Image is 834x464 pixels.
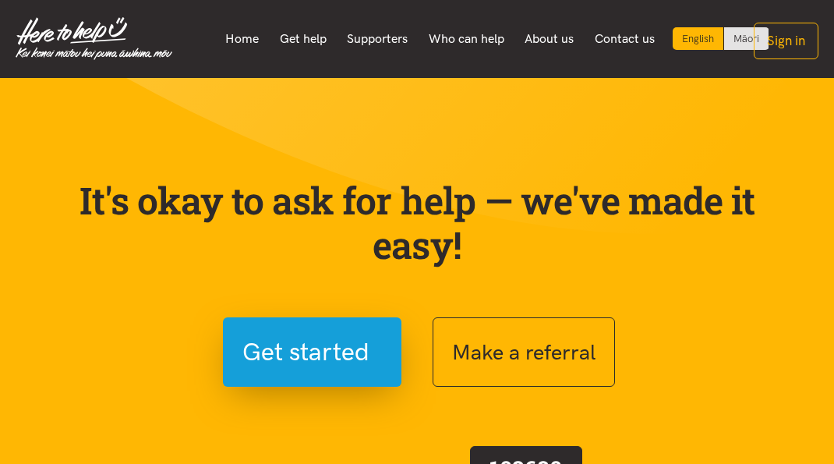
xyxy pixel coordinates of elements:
[58,178,776,267] p: It's okay to ask for help — we've made it easy!
[242,332,369,372] span: Get started
[337,23,419,55] a: Supporters
[754,23,818,59] button: Sign in
[223,317,401,387] button: Get started
[433,317,615,387] button: Make a referral
[269,23,337,55] a: Get help
[673,27,724,50] div: Current language
[418,23,514,55] a: Who can help
[724,27,769,50] a: Switch to Te Reo Māori
[514,23,585,55] a: About us
[215,23,270,55] a: Home
[16,17,172,60] img: Home
[673,27,769,50] div: Language toggle
[584,23,665,55] a: Contact us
